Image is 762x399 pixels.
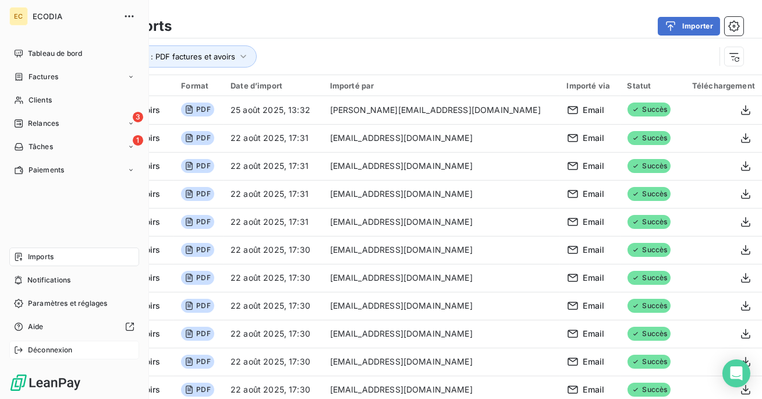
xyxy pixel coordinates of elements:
[583,300,605,312] span: Email
[181,131,214,145] span: PDF
[583,132,605,144] span: Email
[330,81,553,90] div: Importé par
[9,161,139,179] a: Paiements
[224,124,323,152] td: 22 août 2025, 17:31
[29,95,52,105] span: Clients
[224,320,323,348] td: 22 août 2025, 17:30
[628,271,671,285] span: Succès
[28,252,54,262] span: Imports
[224,96,323,124] td: 25 août 2025, 13:32
[628,215,671,229] span: Succès
[9,68,139,86] a: Factures
[323,264,560,292] td: [EMAIL_ADDRESS][DOMAIN_NAME]
[224,208,323,236] td: 22 août 2025, 17:31
[231,81,316,90] div: Date d’import
[323,292,560,320] td: [EMAIL_ADDRESS][DOMAIN_NAME]
[181,299,214,313] span: PDF
[323,320,560,348] td: [EMAIL_ADDRESS][DOMAIN_NAME]
[181,243,214,257] span: PDF
[658,17,720,36] button: Importer
[9,317,139,336] a: Aide
[628,299,671,313] span: Succès
[323,348,560,376] td: [EMAIL_ADDRESS][DOMAIN_NAME]
[323,236,560,264] td: [EMAIL_ADDRESS][DOMAIN_NAME]
[628,187,671,201] span: Succès
[224,180,323,208] td: 22 août 2025, 17:31
[583,160,605,172] span: Email
[9,294,139,313] a: Paramètres et réglages
[9,114,139,133] a: 3Relances
[628,327,671,341] span: Succès
[181,327,214,341] span: PDF
[9,44,139,63] a: Tableau de bord
[722,359,750,387] div: Open Intercom Messenger
[33,12,116,21] span: ECODIA
[583,384,605,396] span: Email
[28,48,82,59] span: Tableau de bord
[9,91,139,110] a: Clients
[628,355,671,369] span: Succès
[29,72,58,82] span: Factures
[181,81,217,90] div: Format
[181,159,214,173] span: PDF
[9,137,139,156] a: 1Tâches
[181,271,214,285] span: PDF
[628,103,671,116] span: Succès
[181,355,214,369] span: PDF
[583,244,605,256] span: Email
[181,187,214,201] span: PDF
[688,81,755,90] div: Téléchargement
[100,52,235,61] span: Type d’import : PDF factures et avoirs
[224,152,323,180] td: 22 août 2025, 17:31
[224,348,323,376] td: 22 août 2025, 17:30
[224,264,323,292] td: 22 août 2025, 17:30
[29,142,53,152] span: Tâches
[628,383,671,397] span: Succès
[583,328,605,340] span: Email
[323,96,560,124] td: [PERSON_NAME][EMAIL_ADDRESS][DOMAIN_NAME]
[628,243,671,257] span: Succès
[628,131,671,145] span: Succès
[567,81,614,90] div: Importé via
[9,373,81,392] img: Logo LeanPay
[9,248,139,266] a: Imports
[583,272,605,284] span: Email
[224,292,323,320] td: 22 août 2025, 17:30
[583,188,605,200] span: Email
[583,104,605,116] span: Email
[133,112,143,122] span: 3
[28,298,107,309] span: Paramètres et réglages
[133,135,143,146] span: 1
[323,152,560,180] td: [EMAIL_ADDRESS][DOMAIN_NAME]
[28,345,73,355] span: Déconnexion
[27,275,70,285] span: Notifications
[323,124,560,152] td: [EMAIL_ADDRESS][DOMAIN_NAME]
[628,81,674,90] div: Statut
[181,383,214,397] span: PDF
[181,103,214,116] span: PDF
[583,216,605,228] span: Email
[9,7,28,26] div: EC
[83,45,257,68] button: Type d’import : PDF factures et avoirs
[29,165,64,175] span: Paiements
[28,118,59,129] span: Relances
[181,215,214,229] span: PDF
[28,322,44,332] span: Aide
[583,356,605,368] span: Email
[323,208,560,236] td: [EMAIL_ADDRESS][DOMAIN_NAME]
[224,236,323,264] td: 22 août 2025, 17:30
[323,180,560,208] td: [EMAIL_ADDRESS][DOMAIN_NAME]
[628,159,671,173] span: Succès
